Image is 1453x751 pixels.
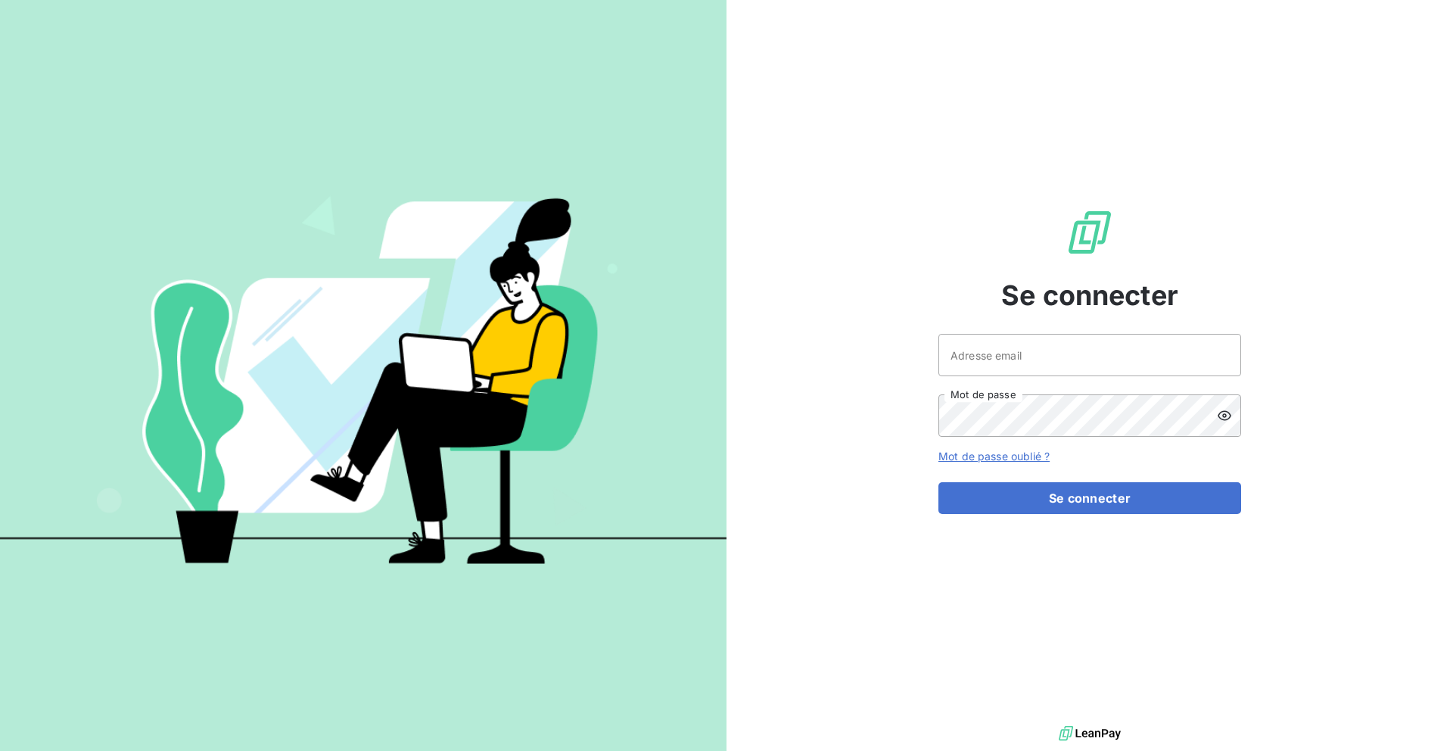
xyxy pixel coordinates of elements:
span: Se connecter [1001,275,1178,316]
input: placeholder [938,334,1241,376]
img: logo [1059,722,1121,745]
img: Logo LeanPay [1066,208,1114,257]
a: Mot de passe oublié ? [938,450,1050,463]
button: Se connecter [938,482,1241,514]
